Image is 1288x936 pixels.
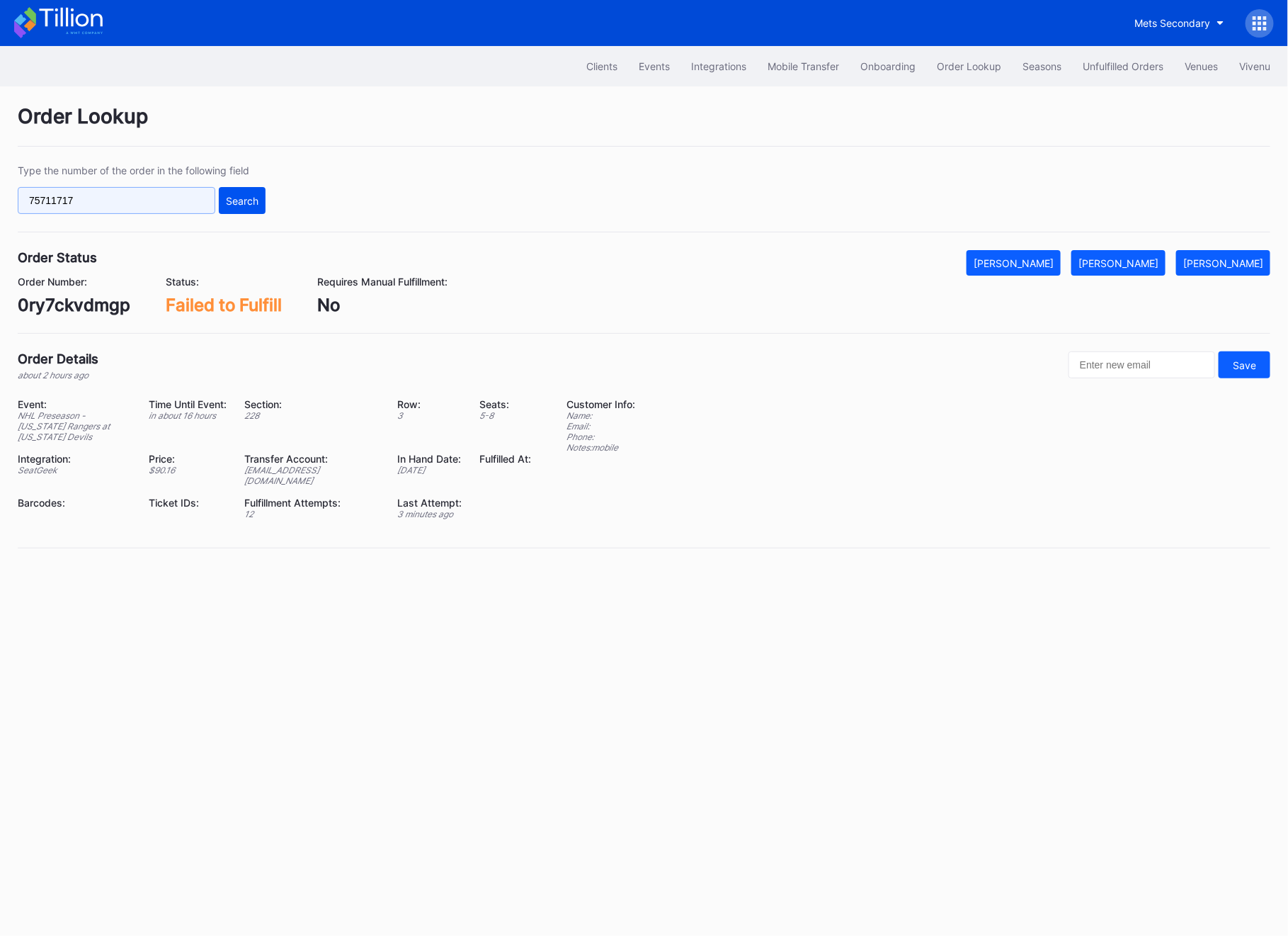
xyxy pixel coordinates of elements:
[566,398,635,410] div: Customer Info:
[397,410,462,421] div: 3
[149,398,227,410] div: Time Until Event:
[149,497,227,509] div: Ticket IDs:
[226,195,258,207] div: Search
[639,60,670,72] div: Events
[1022,60,1061,72] div: Seasons
[566,410,635,421] div: Name:
[18,465,131,475] div: SeatGeek
[317,276,448,288] div: Requires Manual Fulfillment:
[967,250,1061,276] button: [PERSON_NAME]
[397,465,462,475] div: [DATE]
[586,60,617,72] div: Clients
[691,60,746,72] div: Integrations
[18,453,131,465] div: Integration:
[149,465,227,475] div: $ 90.16
[18,295,130,315] div: 0ry7ckvdmgp
[244,410,380,421] div: 228
[479,410,531,421] div: 5 - 8
[18,398,131,410] div: Event:
[244,509,380,519] div: 12
[1078,257,1158,269] div: [PERSON_NAME]
[1068,351,1215,378] input: Enter new email
[18,351,98,366] div: Order Details
[244,453,380,465] div: Transfer Account:
[1176,250,1270,276] button: [PERSON_NAME]
[628,53,680,79] button: Events
[18,497,131,509] div: Barcodes:
[1239,60,1270,72] div: Vivenu
[850,53,926,79] button: Onboarding
[926,53,1012,79] button: Order Lookup
[244,398,380,410] div: Section:
[1071,250,1166,276] button: [PERSON_NAME]
[479,398,531,410] div: Seats:
[18,187,215,214] input: GT59662
[680,53,757,79] button: Integrations
[397,453,462,465] div: In Hand Date:
[166,295,282,315] div: Failed to Fulfill
[860,60,916,72] div: Onboarding
[1072,53,1174,79] button: Unfulfilled Orders
[18,276,130,288] div: Order Number:
[397,509,462,519] div: 3 minutes ago
[18,410,131,442] div: NHL Preseason - [US_STATE] Rangers at [US_STATE] Devils
[576,53,628,79] button: Clients
[317,295,448,315] div: No
[1083,60,1163,72] div: Unfulfilled Orders
[1185,60,1218,72] div: Venues
[1134,17,1210,29] div: Mets Secondary
[397,398,462,410] div: Row:
[566,421,635,432] div: Email:
[166,276,282,288] div: Status:
[219,187,266,214] button: Search
[974,257,1054,269] div: [PERSON_NAME]
[566,442,635,453] div: Notes: mobile
[768,60,839,72] div: Mobile Transfer
[18,104,1270,147] div: Order Lookup
[937,60,1001,72] div: Order Lookup
[1124,10,1235,36] button: Mets Secondary
[1174,53,1229,79] button: Venues
[149,453,227,465] div: Price:
[566,432,635,442] div: Phone:
[149,410,227,421] div: in about 16 hours
[244,497,380,509] div: Fulfillment Attempts:
[18,250,97,265] div: Order Status
[1183,257,1263,269] div: [PERSON_NAME]
[1219,351,1270,378] button: Save
[757,53,850,79] button: Mobile Transfer
[1229,53,1281,79] button: Vivenu
[1012,53,1072,79] button: Seasons
[244,465,380,486] div: [EMAIL_ADDRESS][DOMAIN_NAME]
[1233,359,1256,371] div: Save
[479,453,531,465] div: Fulfilled At:
[397,497,462,509] div: Last Attempt:
[18,164,266,176] div: Type the number of the order in the following field
[18,370,98,380] div: about 2 hours ago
